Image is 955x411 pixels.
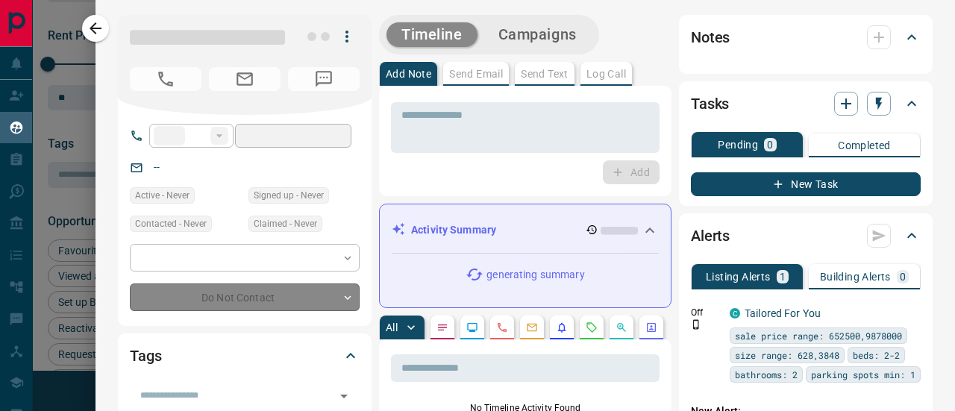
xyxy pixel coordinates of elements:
[130,338,360,374] div: Tags
[135,216,207,231] span: Contacted - Never
[616,321,627,333] svg: Opportunities
[154,161,160,173] a: --
[820,272,891,282] p: Building Alerts
[135,188,190,203] span: Active - Never
[691,319,701,330] svg: Push Notification Only
[645,321,657,333] svg: Agent Actions
[386,22,477,47] button: Timeline
[436,321,448,333] svg: Notes
[288,67,360,91] span: No Number
[466,321,478,333] svg: Lead Browsing Activity
[780,272,786,282] p: 1
[691,86,921,122] div: Tasks
[691,224,730,248] h2: Alerts
[334,386,354,407] button: Open
[691,172,921,196] button: New Task
[735,348,839,363] span: size range: 628,3848
[254,216,317,231] span: Claimed - Never
[209,67,281,91] span: No Email
[811,367,915,382] span: parking spots min: 1
[838,140,891,151] p: Completed
[718,139,758,150] p: Pending
[691,25,730,49] h2: Notes
[526,321,538,333] svg: Emails
[691,19,921,55] div: Notes
[496,321,508,333] svg: Calls
[586,321,598,333] svg: Requests
[853,348,900,363] span: beds: 2-2
[767,139,773,150] p: 0
[411,222,496,238] p: Activity Summary
[735,367,798,382] span: bathrooms: 2
[130,283,360,311] div: Do Not Contact
[691,92,729,116] h2: Tasks
[130,67,201,91] span: No Number
[745,307,821,319] a: Tailored For You
[691,306,721,319] p: Off
[254,188,324,203] span: Signed up - Never
[483,22,592,47] button: Campaigns
[556,321,568,333] svg: Listing Alerts
[735,328,902,343] span: sale price range: 652500,9878000
[691,218,921,254] div: Alerts
[392,216,659,244] div: Activity Summary
[706,272,771,282] p: Listing Alerts
[130,344,161,368] h2: Tags
[900,272,906,282] p: 0
[386,69,431,79] p: Add Note
[486,267,584,283] p: generating summary
[386,322,398,333] p: All
[730,308,740,319] div: condos.ca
